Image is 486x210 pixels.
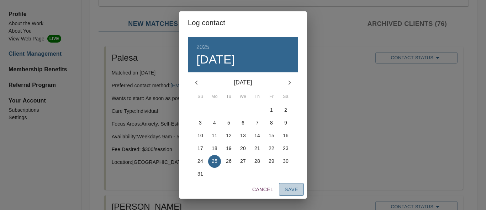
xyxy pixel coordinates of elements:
button: 18 [208,142,221,155]
p: 21 [254,145,260,152]
button: 29 [265,155,278,168]
button: 28 [251,155,264,168]
button: 20 [237,142,249,155]
p: 9 [284,119,287,126]
p: 22 [269,145,274,152]
span: Cancel [252,185,273,194]
button: 23 [279,142,292,155]
p: 4 [213,119,216,126]
p: 29 [269,157,274,165]
button: Save [279,183,304,196]
button: 10 [194,129,207,142]
p: 7 [256,119,259,126]
button: 12 [222,129,235,142]
span: Fr [265,93,278,100]
button: 27 [237,155,249,168]
p: 25 [212,157,217,165]
span: Save [285,185,298,194]
span: Tu [222,93,235,100]
button: 1 [265,104,278,117]
p: 14 [254,132,260,139]
span: Mo [208,93,221,100]
button: 24 [194,155,207,168]
button: 6 [237,117,249,129]
button: [DATE] [196,52,235,67]
span: Sa [279,93,292,100]
h2: Log contact [188,17,298,28]
p: 17 [197,145,203,152]
button: 7 [251,117,264,129]
button: 26 [222,155,235,168]
button: 25 [208,155,221,168]
span: We [237,93,249,100]
p: 18 [212,145,217,152]
p: 31 [197,170,203,177]
button: 2025 [196,42,209,52]
p: 12 [226,132,232,139]
button: 9 [279,117,292,129]
p: 23 [283,145,289,152]
button: 13 [237,129,249,142]
button: 3 [194,117,207,129]
button: 16 [279,129,292,142]
button: 31 [194,168,207,181]
button: 5 [222,117,235,129]
p: 15 [269,132,274,139]
p: [DATE] [205,78,281,87]
button: 19 [222,142,235,155]
p: 26 [226,157,232,165]
span: Th [251,93,264,100]
button: 2 [279,104,292,117]
button: Cancel [249,183,276,196]
p: 30 [283,157,289,165]
p: 8 [270,119,273,126]
p: 10 [197,132,203,139]
p: 1 [270,106,273,114]
p: 3 [199,119,202,126]
p: 2 [284,106,287,114]
p: 16 [283,132,289,139]
p: 6 [242,119,244,126]
button: 4 [208,117,221,129]
button: 11 [208,129,221,142]
p: 13 [240,132,246,139]
button: 15 [265,129,278,142]
p: 11 [212,132,217,139]
p: 27 [240,157,246,165]
span: Su [194,93,207,100]
p: 5 [227,119,230,126]
p: 20 [240,145,246,152]
button: 8 [265,117,278,129]
button: 17 [194,142,207,155]
button: 14 [251,129,264,142]
button: 21 [251,142,264,155]
p: 24 [197,157,203,165]
p: 19 [226,145,232,152]
p: 28 [254,157,260,165]
button: 30 [279,155,292,168]
button: 22 [265,142,278,155]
